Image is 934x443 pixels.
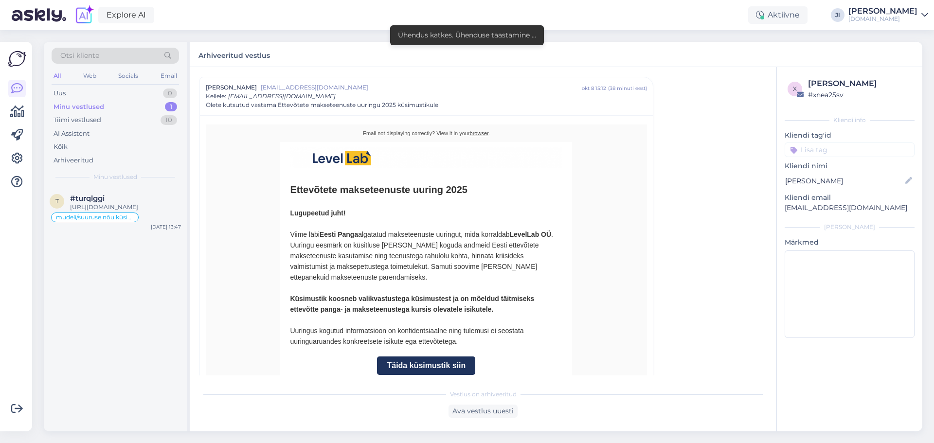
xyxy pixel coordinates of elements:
[785,176,903,186] input: Lisa nimi
[70,194,105,203] span: #turqlggi
[52,70,63,82] div: All
[785,142,915,157] input: Lisa tag
[54,142,68,152] div: Kõik
[60,51,99,61] span: Otsi kliente
[228,92,336,100] span: [EMAIL_ADDRESS][DOMAIN_NAME]
[387,361,466,370] a: Täida küsimustik siin
[206,101,438,109] span: Olete kutsutud vastama Ettevõtete makseteenuste uuringu 2025 küsimustikule
[785,130,915,141] p: Kliendi tag'id
[165,102,177,112] div: 1
[470,130,489,136] a: browser
[582,85,606,92] div: okt 8 15:12
[290,295,534,313] strong: Küsimustik koosneb valikvastustega küsimustest ja on mõeldud täitmiseks ettevõtte panga- ja makse...
[54,102,104,112] div: Minu vestlused
[70,203,181,212] div: [URL][DOMAIN_NAME]
[290,209,345,217] strong: Lugupeetud juht!
[785,203,915,213] p: [EMAIL_ADDRESS][DOMAIN_NAME]
[785,223,915,231] div: [PERSON_NAME]
[54,115,101,125] div: Tiimi vestlused
[608,85,647,92] div: ( 38 minuti eest )
[98,7,154,23] a: Explore AI
[398,30,536,40] div: Ühendus katkes. Ühenduse taastamine ...
[510,230,552,238] strong: LevelLab OÜ
[290,229,562,347] p: Viime läbi algatatud makseteenuste uuringut, mida korraldab . Uuringu eesmärk on küsitluse [PERSO...
[56,214,134,220] span: mudeli/suuruse nõu küsimine
[93,173,137,181] span: Minu vestlused
[785,116,915,124] div: Kliendi info
[290,129,562,137] p: Email not displaying correctly? View it in your .
[54,129,90,139] div: AI Assistent
[54,89,66,98] div: Uus
[151,223,181,230] div: [DATE] 13:47
[206,83,257,92] span: [PERSON_NAME]
[163,89,177,98] div: 0
[55,197,59,205] span: t
[450,390,517,399] span: Vestlus on arhiveeritud
[198,48,270,61] label: Arhiveeritud vestlus
[159,70,179,82] div: Email
[449,405,518,418] div: Ava vestlus uuesti
[161,115,177,125] div: 10
[848,7,928,23] a: [PERSON_NAME][DOMAIN_NAME]
[848,7,917,15] div: [PERSON_NAME]
[116,70,140,82] div: Socials
[785,237,915,248] p: Märkmed
[320,230,358,238] strong: Eesti Panga
[831,8,844,22] div: JI
[8,50,26,68] img: Askly Logo
[748,6,808,24] div: Aktiivne
[261,83,582,92] span: [EMAIL_ADDRESS][DOMAIN_NAME]
[785,193,915,203] p: Kliendi email
[54,156,93,165] div: Arhiveeritud
[808,89,912,100] div: # xnea25sv
[206,92,226,100] span: Kellele :
[848,15,917,23] div: [DOMAIN_NAME]
[793,85,797,92] span: x
[785,161,915,171] p: Kliendi nimi
[81,70,98,82] div: Web
[290,183,562,197] h1: Ettevõtete makseteenuste uuring 2025
[74,5,94,25] img: explore-ai
[808,78,912,89] div: [PERSON_NAME]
